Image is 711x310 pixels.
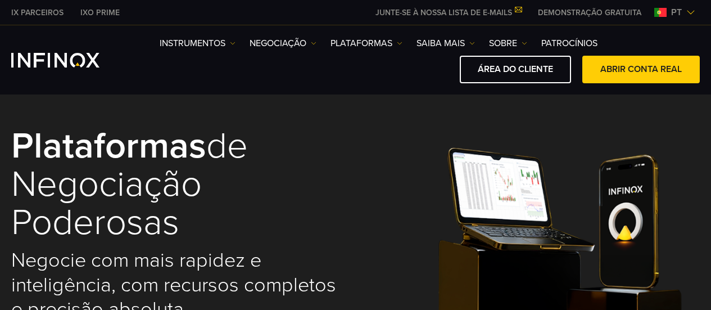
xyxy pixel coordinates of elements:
[3,7,72,19] a: INFINOX
[250,37,316,50] a: NEGOCIAÇÃO
[489,37,527,50] a: SOBRE
[330,37,402,50] a: PLATAFORMAS
[11,127,342,242] h1: de negociação poderosas
[529,7,650,19] a: INFINOX MENU
[416,37,475,50] a: Saiba mais
[367,8,529,17] a: JUNTE-SE À NOSSA LISTA DE E-MAILS
[460,56,571,83] a: ÁREA DO CLIENTE
[160,37,236,50] a: Instrumentos
[541,37,597,50] a: Patrocínios
[11,124,206,168] strong: Plataformas
[72,7,128,19] a: INFINOX
[582,56,700,83] a: ABRIR CONTA REAL
[667,6,686,19] span: pt
[11,53,126,68] a: INFINOX Logo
